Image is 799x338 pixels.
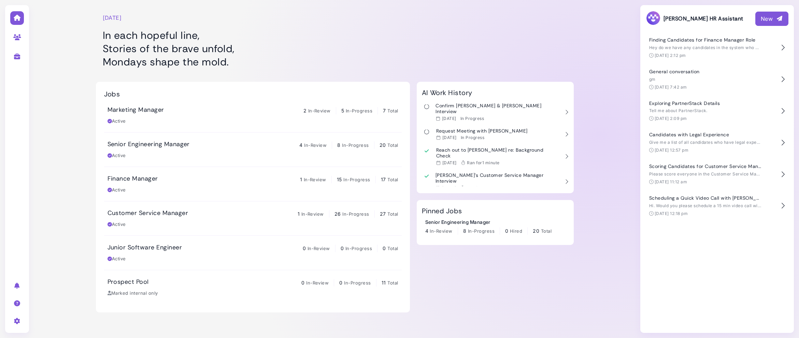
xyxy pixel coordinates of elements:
div: Active [108,187,126,194]
span: In-Review [306,280,329,286]
h3: Confirm [PERSON_NAME] & [PERSON_NAME] Interview [436,103,560,114]
span: Hired [510,228,522,234]
h4: Scheduling a Quick Video Call with [PERSON_NAME] [649,195,762,201]
a: Marketing Manager 2 In-Review 5 In-Progress 7 Total Active [104,98,402,132]
span: 0 [383,245,386,251]
div: New [761,15,783,23]
a: Prospect Pool 0 In-Review 0 In-Progress 11 Total Marked internal only [104,270,402,304]
span: 8 [463,228,466,234]
span: In-Review [304,177,326,182]
span: In-Review [301,211,324,217]
span: 0 [303,245,306,251]
span: gm [649,77,656,82]
div: In Progress [461,135,484,140]
h1: In each hopeful line, Stories of the brave unfold, Mondays shape the mold. [103,29,403,68]
time: Sep 18, 2025 [442,135,457,140]
div: Active [108,118,126,125]
span: In-Progress [344,280,371,286]
div: Marked internal only [108,290,158,297]
h3: [PERSON_NAME]'s Customer Service Manager Interview [436,172,560,184]
a: Finance Manager 1 In-Review 15 In-Progress 17 Total Active [104,167,402,201]
span: In-Review [308,246,330,251]
time: [DATE] 12:57 pm [655,148,688,153]
span: Total [387,246,398,251]
span: In-Progress [468,228,495,234]
time: [DATE] [103,14,122,22]
h3: Reach out to [PERSON_NAME] re: Background Check [436,147,560,159]
span: Ran for 1 minute [467,160,499,165]
span: 4 [299,142,302,148]
h3: [PERSON_NAME] HR Assistant [646,11,743,27]
span: 2 [303,108,306,113]
span: 20 [533,228,539,234]
span: Total [387,108,398,113]
h3: Marketing Manager [108,106,164,114]
div: Active [108,256,126,262]
span: 8 [337,142,340,148]
span: Total [387,177,398,182]
div: Senior Engineering Manager [425,218,552,226]
h3: Customer Service Manager [108,210,188,217]
span: Tell me about PartnerStack. [649,108,708,113]
time: [DATE] 2:09 pm [655,116,687,121]
h2: Pinned Jobs [422,207,462,215]
button: General conversation gm [DATE] 7:42 am [646,64,788,95]
span: Total [541,228,552,234]
span: In-Progress [342,211,369,217]
h2: AI Work History [422,89,472,97]
span: Total [387,211,398,217]
a: Senior Engineering Manager 4 In-Review 8 In-Progress 0 Hired 20 Total [425,218,552,235]
div: Active [108,221,126,228]
time: [DATE] 11:12 am [655,179,687,184]
h3: Junior Software Engineer [108,244,182,251]
h3: Request Meeting with [PERSON_NAME] [436,128,528,134]
span: Please score everyone in the Customer Service Manager job [649,171,776,176]
h3: Senior Engineering Manager [108,141,190,148]
span: 4 [425,228,428,234]
span: Total [387,280,398,286]
button: Scoring Candidates for Customer Service Manager Role Please score everyone in the Customer Servic... [646,158,788,190]
span: 26 [334,211,341,217]
span: In-Progress [342,142,369,148]
time: [DATE] 12:18 pm [655,211,688,216]
span: 5 [341,108,344,113]
div: Active [108,152,126,159]
span: In-Progress [343,177,370,182]
span: Total [387,142,398,148]
span: 20 [380,142,386,148]
h3: Finance Manager [108,175,158,183]
time: [DATE] 7:42 am [655,84,687,90]
button: Scheduling a Quick Video Call with [PERSON_NAME] Hi. Would you please schedule a 15 min video cal... [646,190,788,222]
time: [DATE] 2:12 pm [655,53,686,58]
a: Senior Engineering Manager 4 In-Review 8 In-Progress 20 Total Active [104,133,402,167]
h4: General conversation [649,69,762,75]
span: In-Review [304,142,327,148]
span: Ran for 1 minute [467,185,499,190]
h2: Jobs [104,90,120,98]
button: Candidates with Legal Experience Give me a list of all candidates who have legal experience. [DAT... [646,127,788,158]
a: Customer Service Manager 1 In-Review 26 In-Progress 27 Total Active [104,201,402,235]
time: Sep 16, 2025 [442,160,457,165]
span: 1 [300,176,302,182]
button: Finding Candidates for Finance Manager Role Hey do we have any candidates in the system who may b... [646,32,788,64]
span: In-Progress [346,108,372,113]
span: 17 [381,176,386,182]
span: 0 [339,280,342,286]
span: 1 [298,211,300,217]
h4: Exploring PartnerStack Details [649,101,762,106]
time: Sep 16, 2025 [442,185,456,190]
span: In-Progress [345,246,372,251]
a: Junior Software Engineer 0 In-Review 0 In-Progress 0 Total Active [104,236,402,270]
span: 0 [505,228,508,234]
span: 7 [383,108,386,113]
span: 11 [382,280,386,286]
span: Give me a list of all candidates who have legal experience. [649,140,771,145]
span: 27 [380,211,386,217]
h4: Scoring Candidates for Customer Service Manager Role [649,164,762,169]
h3: Prospect Pool [108,278,149,286]
span: 15 [337,176,342,182]
time: Sep 18, 2025 [442,116,456,121]
span: In-Review [430,228,452,234]
h4: Finding Candidates for Finance Manager Role [649,37,762,43]
span: 0 [341,245,344,251]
